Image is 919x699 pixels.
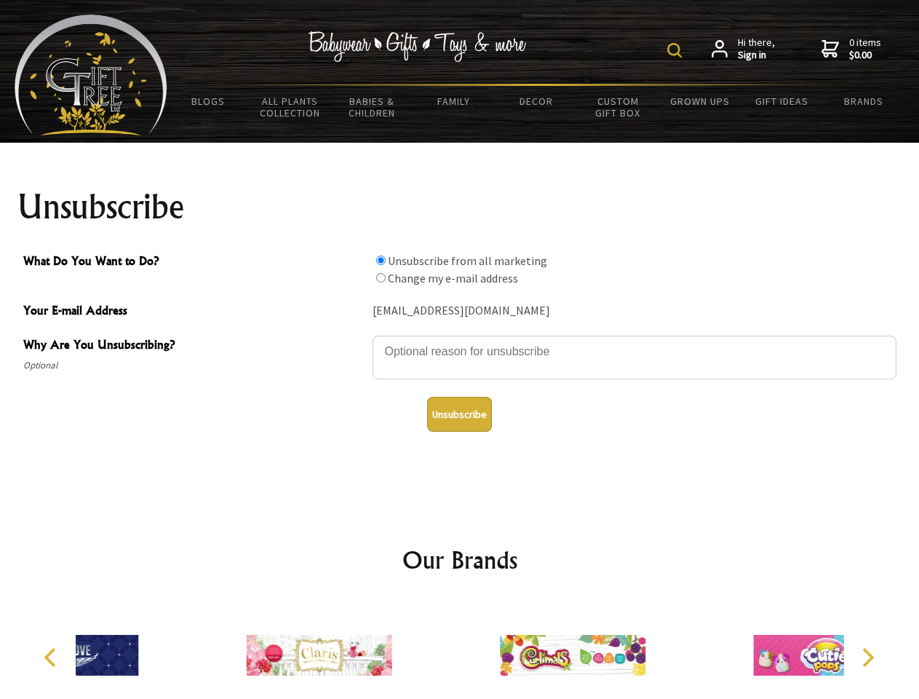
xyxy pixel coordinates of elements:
[29,542,891,577] h2: Our Brands
[823,86,905,116] a: Brands
[17,189,902,224] h1: Unsubscribe
[376,256,386,265] input: What Do You Want to Do?
[821,36,881,62] a: 0 items$0.00
[373,336,896,379] textarea: Why Are You Unsubscribing?
[23,357,365,374] span: Optional
[373,300,896,323] div: [EMAIL_ADDRESS][DOMAIN_NAME]
[376,273,386,283] input: What Do You Want to Do?
[659,86,741,116] a: Grown Ups
[849,49,881,62] strong: $0.00
[36,641,68,674] button: Previous
[577,86,659,128] a: Custom Gift Box
[23,301,365,323] span: Your E-mail Address
[741,86,823,116] a: Gift Ideas
[712,36,775,62] a: Hi there,Sign in
[309,31,527,62] img: Babywear - Gifts - Toys & more
[167,86,250,116] a: BLOGS
[427,397,492,432] button: Unsubscribe
[250,86,332,128] a: All Plants Collection
[738,36,775,62] span: Hi there,
[388,271,518,285] label: Change my e-mail address
[23,336,365,357] span: Why Are You Unsubscribing?
[15,15,167,135] img: Babyware - Gifts - Toys and more...
[495,86,577,116] a: Decor
[851,641,883,674] button: Next
[23,252,365,273] span: What Do You Want to Do?
[388,253,547,268] label: Unsubscribe from all marketing
[738,49,775,62] strong: Sign in
[667,43,682,58] img: product search
[331,86,413,128] a: Babies & Children
[413,86,496,116] a: Family
[849,36,881,62] span: 0 items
